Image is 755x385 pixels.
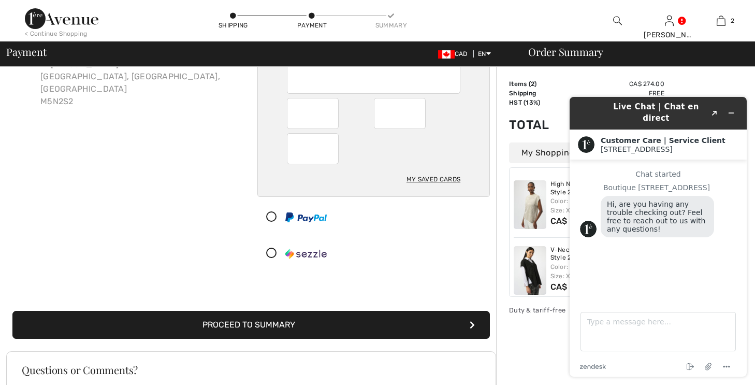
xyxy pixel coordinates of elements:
div: Shipping [217,21,249,30]
span: EN [478,50,491,58]
div: Order Summary [516,47,749,57]
img: PayPal [285,212,327,222]
img: Canadian Dollar [438,50,455,59]
div: < Continue Shopping [25,29,88,38]
span: CA$ 125 [550,216,584,226]
td: Shipping [509,89,565,98]
div: Color: Black Size: XL [550,262,660,281]
a: 2 [695,15,746,27]
a: Sign In [665,16,674,25]
span: Chat [24,7,46,17]
div: Color: Birch/silver Size: XL [550,196,660,215]
iframe: Secure Credit Card Frame - Expiration Year [382,102,419,125]
h3: Questions or Comments? [22,365,481,375]
div: Duty & tariff-free | Uninterrupted shipping [509,305,664,315]
iframe: Secure Credit Card Frame - CVV [295,137,332,161]
div: My Saved Cards [406,170,460,188]
img: search the website [613,15,622,27]
td: CA$ 274.00 [565,79,664,89]
span: CA$ 149 [550,282,584,292]
img: 1ère Avenue [25,8,98,29]
img: V-Neck Casual Pullover Style 253957 [514,246,546,295]
button: Proceed to Summary [12,311,490,339]
iframe: Secure Credit Card Frame - Credit Card Number [295,66,454,90]
td: Items ( ) [509,79,565,89]
div: Payment [297,21,328,30]
div: My Shopping Bag ( Items) [509,142,664,163]
iframe: Secure Credit Card Frame - Expiration Month [295,102,332,125]
div: Summary [375,21,406,30]
img: High Neck Sleeveless Pullover Style 254935 [514,180,546,229]
span: 2 [531,80,534,88]
td: HST (13%) [509,98,565,107]
img: My Bag [717,15,725,27]
a: High Neck Sleeveless Pullover Style 254935 [550,180,660,196]
span: Payment [6,47,46,57]
td: Total [509,107,565,142]
iframe: Find more information here [561,89,755,385]
img: Sezzle [285,249,327,259]
span: 2 [731,16,734,25]
div: [PERSON_NAME] 11 [PERSON_NAME] [GEOGRAPHIC_DATA], [GEOGRAPHIC_DATA], [GEOGRAPHIC_DATA] M5N2S2 [32,37,245,116]
span: CAD [438,50,472,58]
div: [PERSON_NAME] [644,30,694,40]
a: V-Neck Casual Pullover Style 253957 [550,246,660,262]
img: My Info [665,15,674,27]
